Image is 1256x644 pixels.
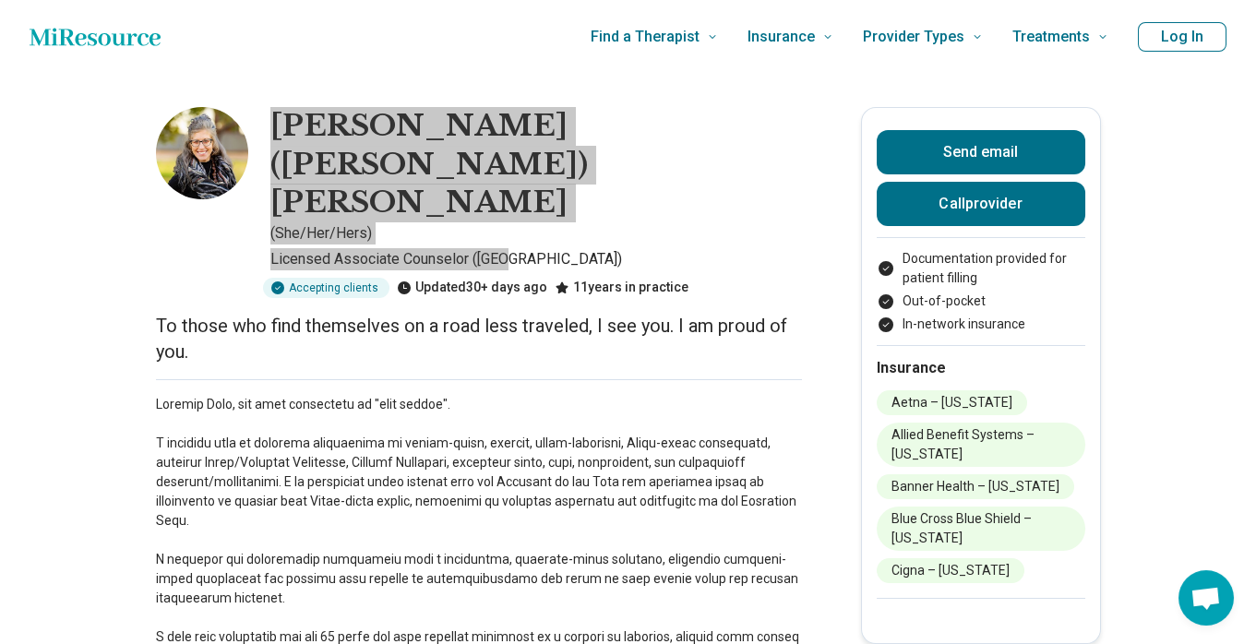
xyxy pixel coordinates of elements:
button: Callprovider [877,182,1085,226]
h2: Insurance [877,357,1085,379]
li: Allied Benefit Systems – [US_STATE] [877,423,1085,467]
div: Accepting clients [263,278,389,298]
button: Log In [1138,22,1226,52]
a: Home page [30,18,161,55]
span: Treatments [1012,24,1090,50]
li: Out-of-pocket [877,292,1085,311]
p: To those who find themselves on a road less traveled, I see you. I am proud of you. [156,313,802,364]
p: ( She/Her/Hers ) [270,222,372,244]
li: Blue Cross Blue Shield – [US_STATE] [877,507,1085,551]
li: Banner Health – [US_STATE] [877,474,1074,499]
img: Jennifer Steuck, Licensed Associate Counselor (LAC) [156,107,248,199]
div: Updated 30+ days ago [397,278,547,298]
li: Cigna – [US_STATE] [877,558,1024,583]
span: Provider Types [863,24,964,50]
ul: Payment options [877,249,1085,334]
span: Insurance [748,24,815,50]
li: Aetna – [US_STATE] [877,390,1027,415]
li: In-network insurance [877,315,1085,334]
p: Licensed Associate Counselor ([GEOGRAPHIC_DATA]) [270,248,802,270]
div: 11 years in practice [555,278,688,298]
span: Find a Therapist [591,24,700,50]
li: Documentation provided for patient filling [877,249,1085,288]
button: Send email [877,130,1085,174]
h1: [PERSON_NAME] ([PERSON_NAME]) [PERSON_NAME] [270,107,802,222]
div: Open chat [1178,570,1234,626]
